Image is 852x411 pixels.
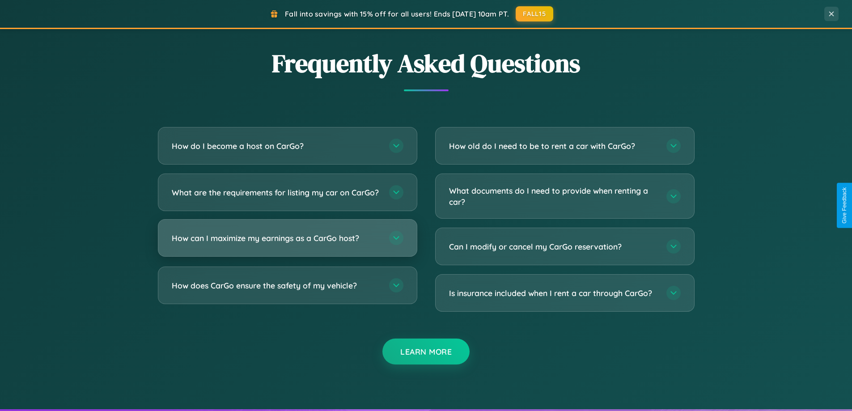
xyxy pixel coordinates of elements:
[382,339,470,364] button: Learn More
[841,187,848,224] div: Give Feedback
[285,9,509,18] span: Fall into savings with 15% off for all users! Ends [DATE] 10am PT.
[516,6,553,21] button: FALL15
[172,280,380,291] h3: How does CarGo ensure the safety of my vehicle?
[449,140,657,152] h3: How old do I need to be to rent a car with CarGo?
[449,185,657,207] h3: What documents do I need to provide when renting a car?
[172,140,380,152] h3: How do I become a host on CarGo?
[172,233,380,244] h3: How can I maximize my earnings as a CarGo host?
[449,241,657,252] h3: Can I modify or cancel my CarGo reservation?
[172,187,380,198] h3: What are the requirements for listing my car on CarGo?
[449,288,657,299] h3: Is insurance included when I rent a car through CarGo?
[158,46,695,81] h2: Frequently Asked Questions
